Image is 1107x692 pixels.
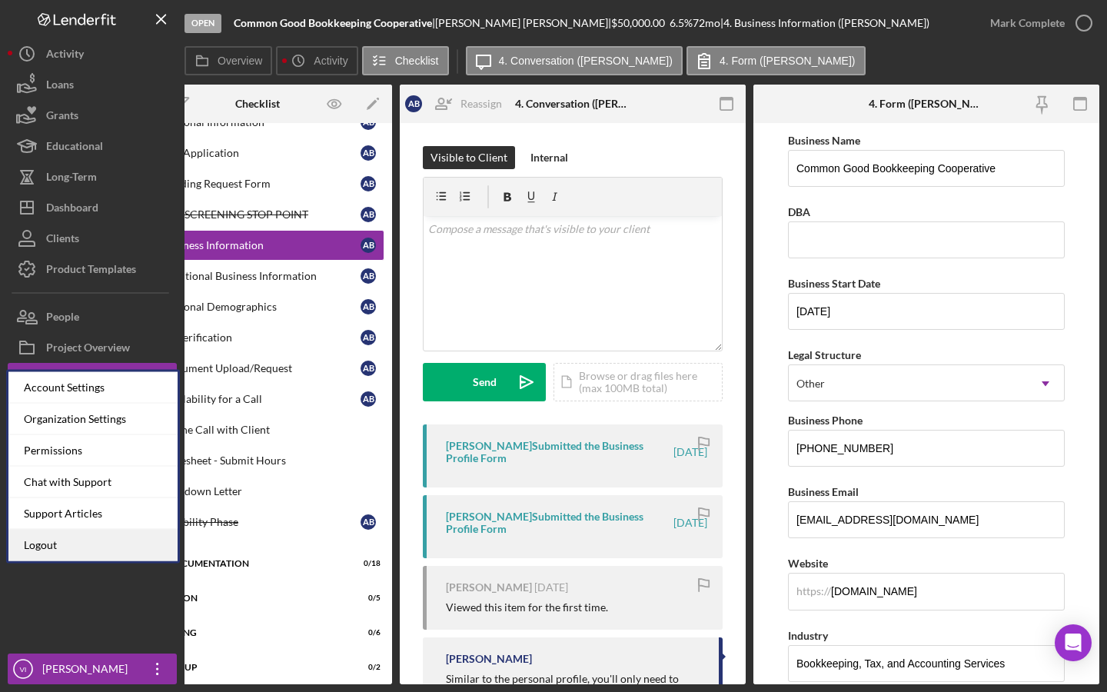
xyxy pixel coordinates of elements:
[162,516,361,528] div: Eligibility Phase
[162,270,361,282] div: Additional Business Information
[131,414,384,445] a: Phone Call with Client
[46,161,97,196] div: Long-Term
[276,46,357,75] button: Activity
[46,192,98,227] div: Dashboard
[361,238,376,253] div: A B
[796,378,825,390] div: Other
[8,654,177,684] button: VI[PERSON_NAME]
[234,16,432,29] b: Common Good Bookkeeping Cooperative
[131,230,384,261] a: Business InformationAB
[131,476,384,507] a: Turndown Letter
[46,332,130,367] div: Project Overview
[131,353,384,384] a: Document Upload/RequestAB
[8,69,177,100] a: Loans
[788,205,810,218] label: DBA
[8,363,177,394] button: Checklist
[162,393,361,405] div: Availability for a Call
[8,372,178,404] div: Account Settings
[8,498,178,530] a: Support Articles
[361,514,376,530] div: A B
[46,254,136,288] div: Product Templates
[184,46,272,75] button: Overview
[460,88,502,119] div: Reassign
[8,301,177,332] a: People
[8,435,178,467] div: Permissions
[361,268,376,284] div: A B
[361,361,376,376] div: A B
[8,192,177,223] button: Dashboard
[720,55,856,67] label: 4. Form ([PERSON_NAME])
[131,168,384,199] a: Funding Request FormAB
[788,629,828,642] label: Industry
[423,146,515,169] button: Visible to Client
[8,38,177,69] button: Activity
[361,176,376,191] div: A B
[154,663,342,672] div: Wrap up
[162,331,361,344] div: ID Verification
[131,445,384,476] a: Timesheet - Submit Hours
[46,69,74,104] div: Loans
[154,594,342,603] div: Decision
[1055,624,1092,661] div: Open Intercom Messenger
[523,146,576,169] button: Internal
[8,467,178,498] div: Chat with Support
[131,138,384,168] a: Pre-ApplicationAB
[162,178,361,190] div: Funding Request Form
[361,145,376,161] div: A B
[162,147,361,159] div: Pre-Application
[162,208,361,221] div: PRE SCREENING STOP POINT
[8,404,178,435] div: Organization Settings
[162,454,384,467] div: Timesheet - Submit Hours
[46,301,79,336] div: People
[446,511,671,535] div: [PERSON_NAME] Submitted the Business Profile Form
[466,46,683,75] button: 4. Conversation ([PERSON_NAME])
[162,485,384,497] div: Turndown Letter
[397,88,517,119] button: ABReassign
[361,391,376,407] div: A B
[8,223,177,254] button: Clients
[515,98,630,110] div: 4. Conversation ([PERSON_NAME])
[430,146,507,169] div: Visible to Client
[314,55,347,67] label: Activity
[693,17,720,29] div: 72 mo
[788,557,828,570] label: Website
[446,653,532,665] div: [PERSON_NAME]
[8,131,177,161] button: Educational
[796,585,831,597] div: https://
[788,414,863,427] label: Business Phone
[131,322,384,353] a: ID VerificationAB
[131,291,384,322] a: Personal DemographicsAB
[788,485,859,498] label: Business Email
[395,55,439,67] label: Checklist
[234,17,435,29] div: |
[670,17,693,29] div: 6.5 %
[8,161,177,192] a: Long-Term
[530,146,568,169] div: Internal
[162,362,361,374] div: Document Upload/Request
[361,299,376,314] div: A B
[990,8,1065,38] div: Mark Complete
[184,14,221,33] div: Open
[446,581,532,594] div: [PERSON_NAME]
[405,95,422,112] div: A B
[361,207,376,222] div: A B
[46,131,103,165] div: Educational
[46,363,91,398] div: Checklist
[686,46,866,75] button: 4. Form ([PERSON_NAME])
[673,517,707,529] time: 2025-08-03 20:05
[46,223,79,258] div: Clients
[353,559,381,568] div: 0 / 18
[46,38,84,73] div: Activity
[720,17,929,29] div: | 4. Business Information ([PERSON_NAME])
[446,440,671,464] div: [PERSON_NAME] Submitted the Business Profile Form
[788,277,880,290] label: Business Start Date
[38,654,138,688] div: [PERSON_NAME]
[8,332,177,363] button: Project Overview
[8,254,177,284] a: Product Templates
[353,628,381,637] div: 0 / 6
[131,384,384,414] a: Availability for a CallAB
